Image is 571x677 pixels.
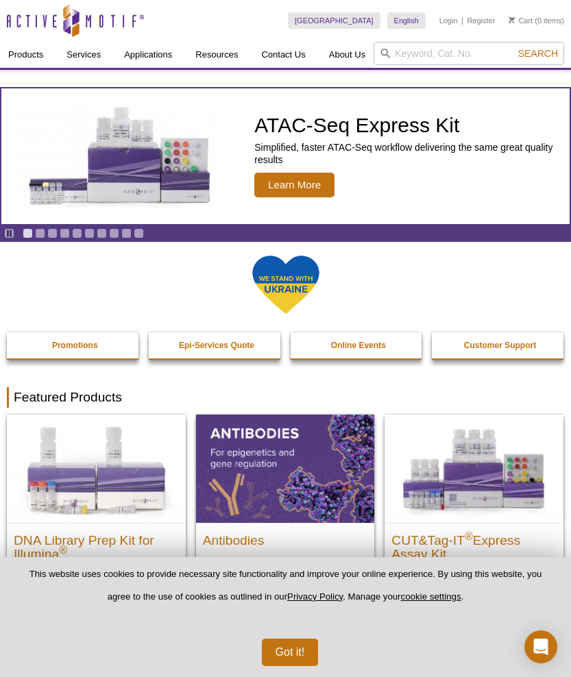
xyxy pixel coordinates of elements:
[35,228,45,238] a: Go to slide 2
[22,568,549,614] p: This website uses cookies to provide necessary site functionality and improve your online experie...
[203,527,368,547] h2: Antibodies
[121,228,132,238] a: Go to slide 9
[288,12,380,29] a: [GEOGRAPHIC_DATA]
[464,341,536,350] strong: Customer Support
[84,228,95,238] a: Go to slide 6
[187,42,246,68] a: Resources
[7,415,186,624] a: DNA Library Prep Kit for Illumina DNA Library Prep Kit for Illumina® Dual Index NGS Kit for ChIP-...
[134,228,144,238] a: Go to slide 10
[391,527,557,561] h2: CUT&Tag-IT Express Assay Kit
[374,42,564,65] input: Keyword, Cat. No.
[514,47,562,60] button: Search
[149,332,285,358] a: Epi-Services Quote
[385,415,563,624] a: CUT&Tag-IT® Express Assay Kit CUT&Tag-IT®Express Assay Kit Less variable and higher-throughput ge...
[23,228,33,238] a: Go to slide 1
[60,228,70,238] a: Go to slide 4
[321,42,374,68] a: About Us
[47,228,58,238] a: Go to slide 3
[254,141,563,166] p: Simplified, faster ATAC-Seq workflow delivering the same great quality results
[7,332,143,358] a: Promotions
[432,332,568,358] a: Customer Support
[97,228,107,238] a: Go to slide 7
[465,530,473,542] sup: ®
[387,12,426,29] a: English
[179,341,254,350] strong: Epi-Services Quote
[116,42,180,68] a: Applications
[8,104,234,208] img: ATAC-Seq Express Kit
[58,42,109,68] a: Services
[331,341,386,350] strong: Online Events
[253,42,313,68] a: Contact Us
[203,554,368,582] p: Application-tested antibodies for ChIP, CUT&Tag, and CUT&RUN.
[59,544,67,556] sup: ®
[254,115,563,136] h2: ATAC-Seq Express Kit
[1,88,570,224] a: ATAC-Seq Express Kit ATAC-Seq Express Kit Simplified, faster ATAC-Seq workflow delivering the sam...
[72,228,82,238] a: Go to slide 5
[509,16,533,25] a: Cart
[467,16,495,25] a: Register
[461,12,463,29] li: |
[291,332,427,358] a: Online Events
[401,591,461,602] button: cookie settings
[262,639,319,666] button: Got it!
[524,630,557,663] div: Open Intercom Messenger
[385,415,563,523] img: CUT&Tag-IT® Express Assay Kit
[14,527,179,561] h2: DNA Library Prep Kit for Illumina
[254,173,335,197] span: Learn More
[7,387,564,408] h2: Featured Products
[196,415,375,596] a: All Antibodies Antibodies Application-tested antibodies for ChIP, CUT&Tag, and CUT&RUN.
[1,88,570,224] article: ATAC-Seq Express Kit
[287,591,343,602] a: Privacy Policy
[518,48,558,59] span: Search
[7,415,186,523] img: DNA Library Prep Kit for Illumina
[4,228,14,238] a: Toggle autoplay
[252,254,320,315] img: We Stand With Ukraine
[439,16,458,25] a: Login
[52,341,98,350] strong: Promotions
[196,415,375,523] img: All Antibodies
[509,12,564,29] li: (0 items)
[109,228,119,238] a: Go to slide 8
[509,16,515,23] img: Your Cart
